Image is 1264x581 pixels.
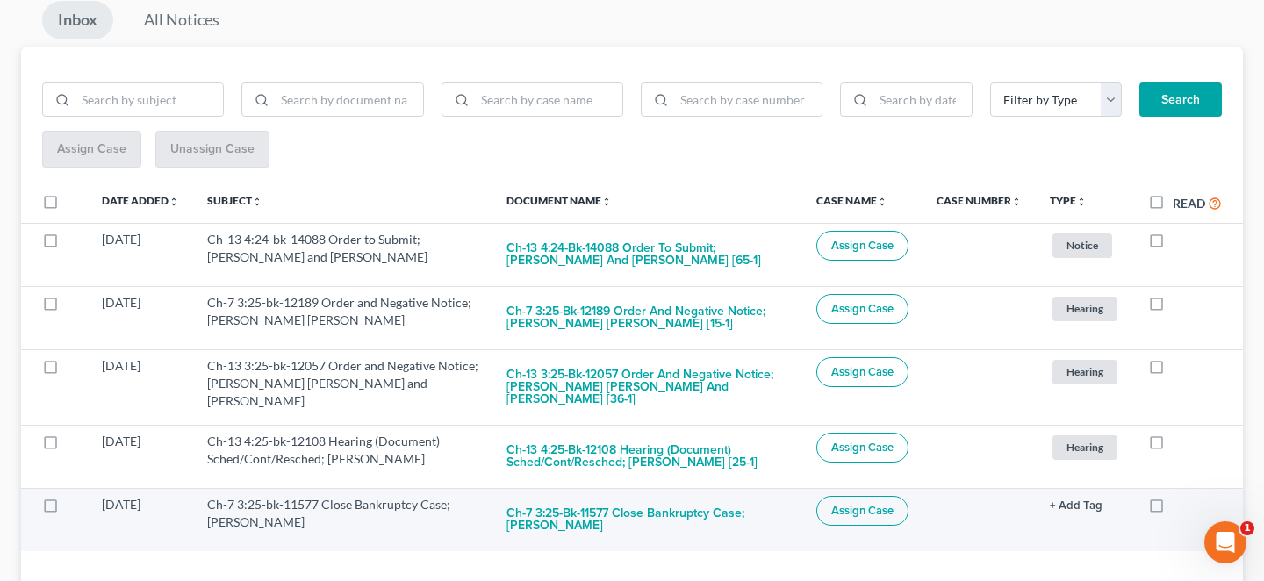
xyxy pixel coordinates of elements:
input: Search by case number [674,83,822,117]
td: [DATE] [88,349,193,425]
a: Document Nameunfold_more [506,194,612,207]
td: [DATE] [88,488,193,551]
i: unfold_more [1011,197,1022,207]
a: Case Numberunfold_more [937,194,1022,207]
td: Ch-7 3:25-bk-12189 Order and Negative Notice; [PERSON_NAME] [PERSON_NAME] [193,286,492,349]
a: + Add Tag [1050,496,1120,513]
a: Inbox [42,1,113,39]
a: Notice [1050,231,1120,260]
i: unfold_more [601,197,612,207]
button: Assign Case [816,231,908,261]
button: + Add Tag [1050,500,1102,512]
span: Hearing [1052,360,1117,384]
td: Ch-13 4:24-bk-14088 Order to Submit; [PERSON_NAME] and [PERSON_NAME] [193,223,492,286]
input: Search by date [873,83,972,117]
button: Assign Case [816,433,908,463]
span: Assign Case [831,441,894,455]
a: Date Addedunfold_more [102,194,179,207]
button: Ch-13 4:24-bk-14088 Order to Submit; [PERSON_NAME] and [PERSON_NAME] [65-1] [506,231,788,278]
td: Ch-13 3:25-bk-12057 Order and Negative Notice; [PERSON_NAME] [PERSON_NAME] and [PERSON_NAME] [193,349,492,425]
button: Assign Case [816,294,908,324]
input: Search by case name [475,83,622,117]
button: Ch-7 3:25-bk-11577 Close Bankruptcy Case; [PERSON_NAME] [506,496,788,543]
iframe: Intercom live chat [1204,521,1246,563]
button: Assign Case [816,357,908,387]
i: unfold_more [877,197,887,207]
button: Ch-7 3:25-bk-12189 Order and Negative Notice; [PERSON_NAME] [PERSON_NAME] [15-1] [506,294,788,341]
span: Notice [1052,233,1112,257]
td: [DATE] [88,425,193,488]
span: Assign Case [831,365,894,379]
i: unfold_more [1076,197,1087,207]
a: Hearing [1050,433,1120,462]
td: Ch-13 4:25-bk-12108 Hearing (Document) Sched/Cont/Resched; [PERSON_NAME] [193,425,492,488]
button: Ch-13 3:25-bk-12057 Order and Negative Notice; [PERSON_NAME] [PERSON_NAME] and [PERSON_NAME] [36-1] [506,357,788,417]
a: All Notices [128,1,235,39]
a: Case Nameunfold_more [816,194,887,207]
span: 1 [1240,521,1254,535]
span: Assign Case [831,302,894,316]
button: Search [1139,82,1222,118]
span: Hearing [1052,435,1117,459]
i: unfold_more [169,197,179,207]
a: Typeunfold_more [1050,194,1087,207]
td: [DATE] [88,223,193,286]
input: Search by document name [275,83,422,117]
a: Hearing [1050,357,1120,386]
a: Subjectunfold_more [207,194,262,207]
span: Assign Case [831,239,894,253]
span: Hearing [1052,297,1117,320]
label: Read [1173,194,1205,212]
span: Assign Case [831,504,894,518]
button: Ch-13 4:25-bk-12108 Hearing (Document) Sched/Cont/Resched; [PERSON_NAME] [25-1] [506,433,788,480]
a: Hearing [1050,294,1120,323]
input: Search by subject [75,83,223,117]
td: Ch-7 3:25-bk-11577 Close Bankruptcy Case; [PERSON_NAME] [193,488,492,551]
i: unfold_more [252,197,262,207]
button: Assign Case [816,496,908,526]
td: [DATE] [88,286,193,349]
